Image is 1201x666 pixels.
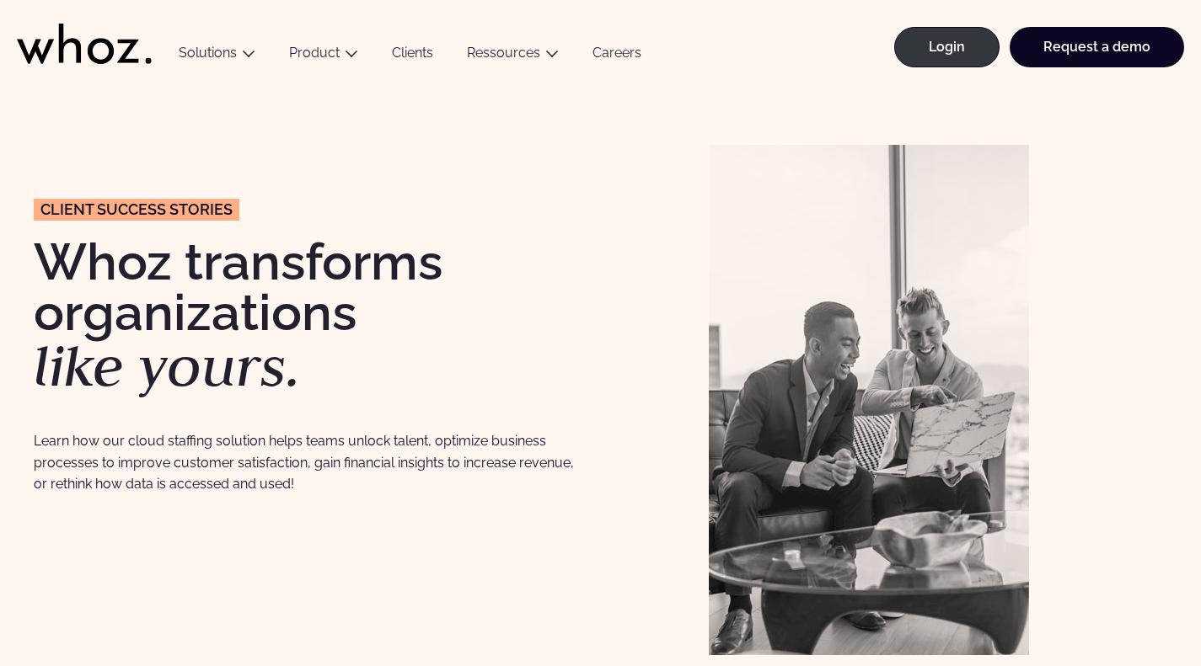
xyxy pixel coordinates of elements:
a: Careers [576,45,658,67]
img: Clients Whoz [709,145,1029,655]
button: Product [272,45,375,67]
a: Clients [375,45,450,67]
iframe: Chatbot [1090,555,1177,642]
p: Learn how our cloud staffing solution helps teams unlock talent, optimize business processes to i... [34,430,584,494]
a: Product [289,45,340,61]
h1: Whoz transforms organizations [34,237,584,395]
a: Login [894,27,1000,67]
em: like yours. [34,328,301,402]
button: Solutions [162,45,272,67]
span: CLIENT success stories [40,202,233,217]
a: Request a demo [1010,27,1184,67]
button: Ressources [450,45,576,67]
a: Ressources [467,45,540,61]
